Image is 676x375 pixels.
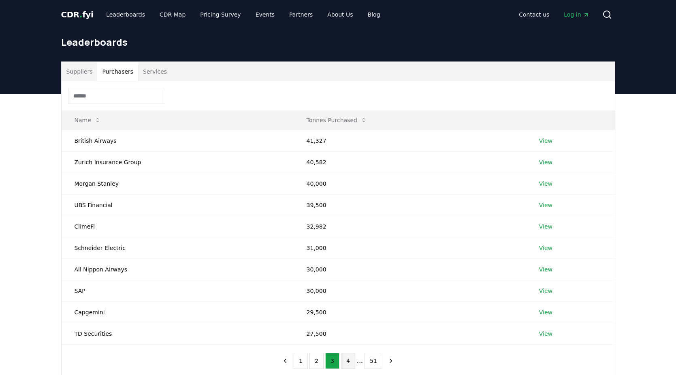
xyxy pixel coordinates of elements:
[100,7,386,22] nav: Main
[97,62,138,81] button: Purchasers
[294,258,526,280] td: 30,000
[194,7,247,22] a: Pricing Survey
[153,7,192,22] a: CDR Map
[564,11,589,19] span: Log in
[62,280,294,301] td: SAP
[321,7,359,22] a: About Us
[278,353,292,369] button: previous page
[61,10,94,19] span: CDR fyi
[283,7,319,22] a: Partners
[62,194,294,216] td: UBS Financial
[294,353,308,369] button: 1
[294,130,526,151] td: 41,327
[325,353,339,369] button: 3
[62,323,294,344] td: TD Securities
[357,356,363,366] li: ...
[62,216,294,237] td: ClimeFi
[294,237,526,258] td: 31,000
[138,62,172,81] button: Services
[62,258,294,280] td: All Nippon Airways
[539,222,552,231] a: View
[384,353,398,369] button: next page
[539,330,552,338] a: View
[62,151,294,173] td: Zurich Insurance Group
[79,10,82,19] span: .
[294,151,526,173] td: 40,582
[294,216,526,237] td: 32,982
[294,173,526,194] td: 40,000
[341,353,355,369] button: 4
[68,112,107,128] button: Name
[61,36,615,49] h1: Leaderboards
[365,353,382,369] button: 51
[557,7,595,22] a: Log in
[249,7,281,22] a: Events
[309,353,324,369] button: 2
[361,7,387,22] a: Blog
[294,301,526,323] td: 29,500
[539,180,552,188] a: View
[539,201,552,209] a: View
[62,237,294,258] td: Schneider Electric
[61,9,94,20] a: CDR.fyi
[300,112,373,128] button: Tonnes Purchased
[100,7,151,22] a: Leaderboards
[62,130,294,151] td: British Airways
[512,7,595,22] nav: Main
[62,301,294,323] td: Capgemini
[294,194,526,216] td: 39,500
[539,287,552,295] a: View
[539,244,552,252] a: View
[539,265,552,273] a: View
[294,323,526,344] td: 27,500
[294,280,526,301] td: 30,000
[539,137,552,145] a: View
[539,308,552,316] a: View
[62,62,98,81] button: Suppliers
[62,173,294,194] td: Morgan Stanley
[512,7,556,22] a: Contact us
[539,158,552,166] a: View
